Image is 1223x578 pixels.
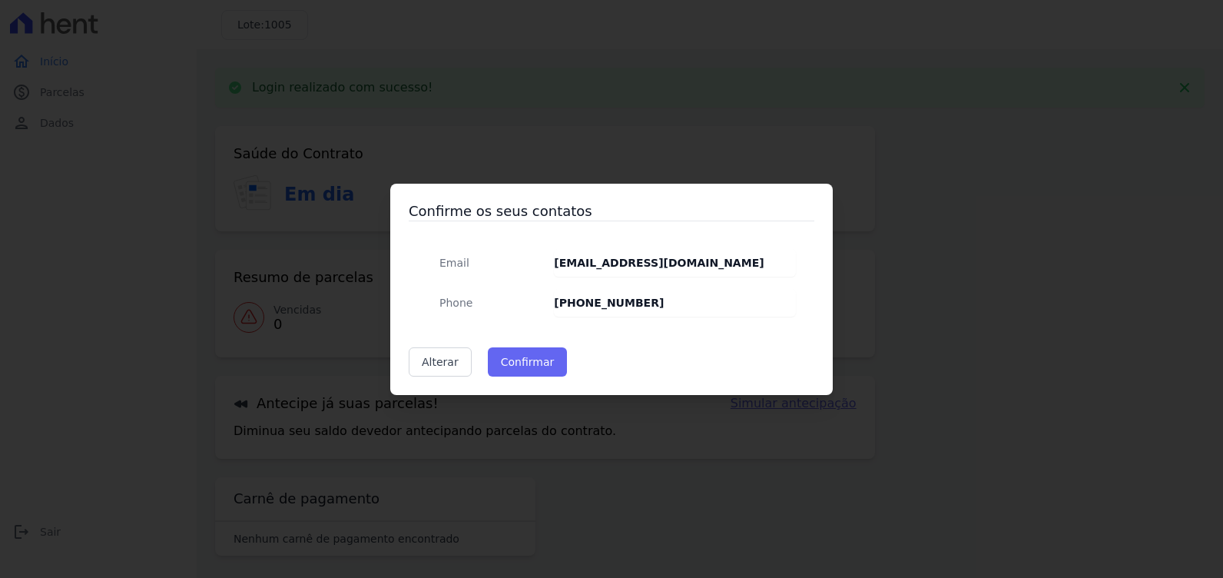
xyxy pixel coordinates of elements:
[488,347,568,377] button: Confirmar
[554,257,764,269] strong: [EMAIL_ADDRESS][DOMAIN_NAME]
[554,297,664,309] strong: [PHONE_NUMBER]
[439,257,469,269] span: translation missing: pt-BR.public.contracts.modal.confirmation.email
[439,297,472,309] span: translation missing: pt-BR.public.contracts.modal.confirmation.phone
[409,202,814,221] h3: Confirme os seus contatos
[409,347,472,377] a: Alterar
